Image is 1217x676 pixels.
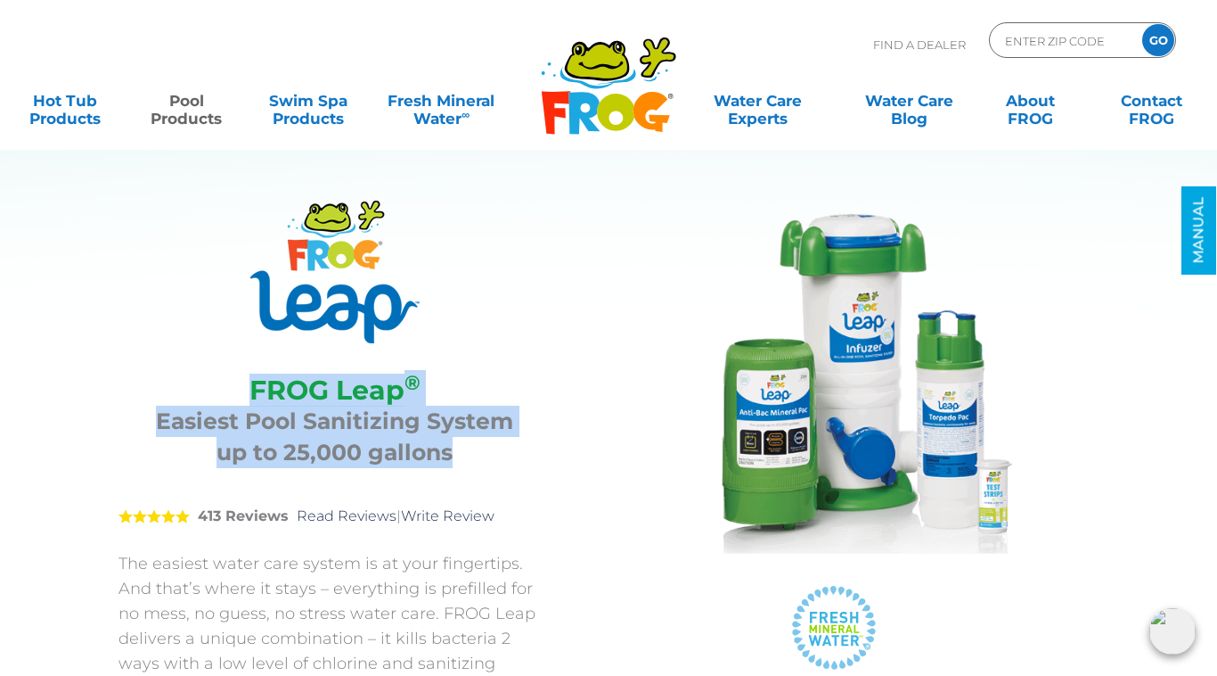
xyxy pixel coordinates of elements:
[139,83,233,119] a: PoolProducts
[198,507,289,524] strong: 413 Reviews
[862,83,956,119] a: Water CareBlog
[250,201,420,343] img: Product Logo
[1142,24,1174,56] input: GO
[1181,186,1216,275] a: MANUAL
[984,83,1078,119] a: AboutFROG
[141,375,528,406] h2: FROG Leap
[261,83,355,119] a: Swim SpaProducts
[401,507,494,524] a: Write Review
[118,509,190,523] span: 5
[382,83,501,119] a: Fresh MineralWater∞
[118,482,551,551] div: |
[404,370,421,395] sup: ®
[681,83,834,119] a: Water CareExperts
[297,507,396,524] a: Read Reviews
[1003,28,1123,54] input: Zip Code Form
[873,22,966,67] p: Find A Dealer
[1149,608,1196,655] img: openIcon
[141,406,528,468] h3: Easiest Pool Sanitizing System up to 25,000 gallons
[18,83,112,119] a: Hot TubProducts
[461,108,470,121] sup: ∞
[1105,83,1199,119] a: ContactFROG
